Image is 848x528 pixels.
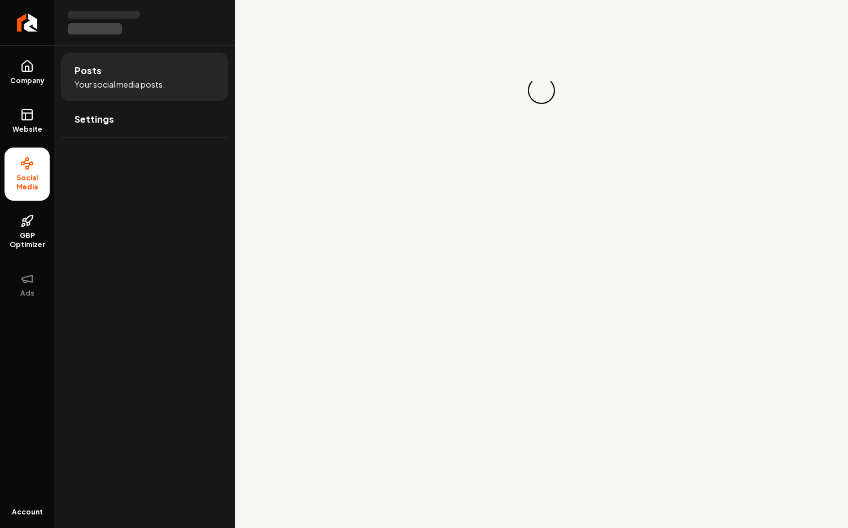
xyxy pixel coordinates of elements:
span: GBP Optimizer [5,231,50,249]
span: Your social media posts. [75,79,165,90]
span: Website [8,125,47,134]
span: Account [12,508,43,517]
a: Settings [61,101,228,137]
img: Rebolt Logo [17,14,38,32]
span: Settings [75,112,114,126]
span: Posts [75,64,102,77]
button: Ads [5,263,50,307]
a: Website [5,99,50,143]
a: Company [5,50,50,94]
span: Social Media [5,174,50,192]
a: GBP Optimizer [5,205,50,258]
div: Loading [528,77,555,104]
span: Company [6,76,49,85]
span: Ads [16,289,39,298]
